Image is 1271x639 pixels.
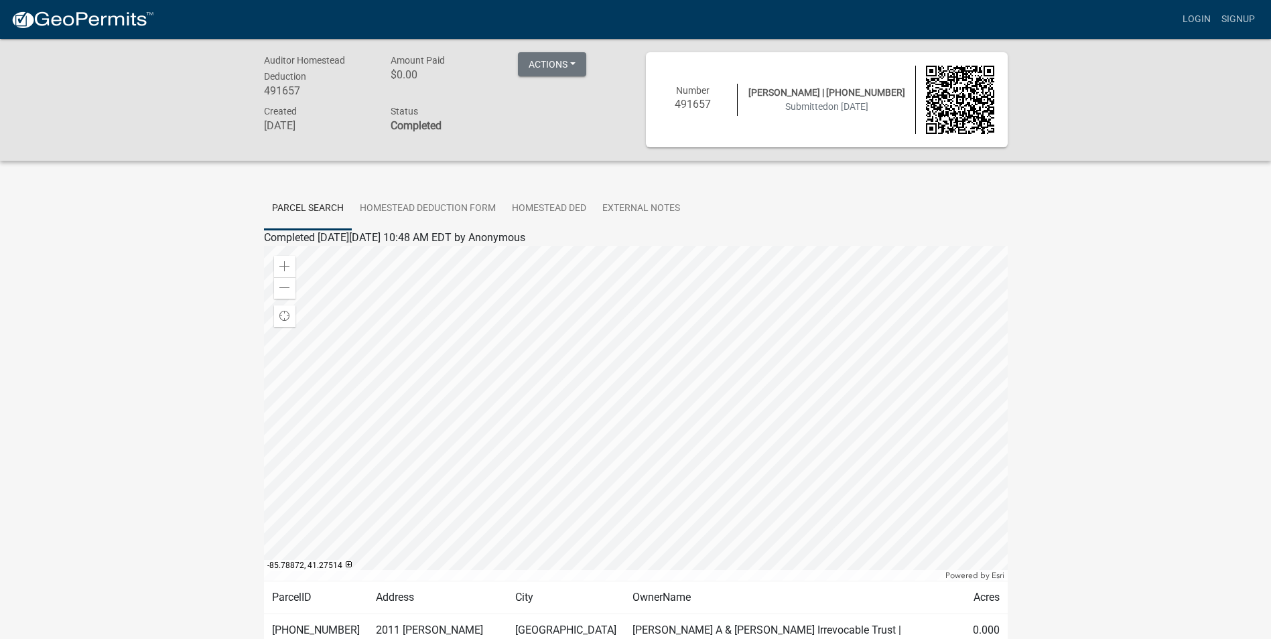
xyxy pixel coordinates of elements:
[264,106,297,117] span: Created
[926,66,994,134] img: QR code
[264,188,352,230] a: Parcel search
[1216,7,1260,32] a: Signup
[391,55,445,66] span: Amount Paid
[507,581,624,614] td: City
[274,277,295,299] div: Zoom out
[992,571,1004,580] a: Esri
[264,119,371,132] h6: [DATE]
[518,52,586,76] button: Actions
[352,188,504,230] a: Homestead Deduction Form
[748,87,905,98] span: [PERSON_NAME] | [PHONE_NUMBER]
[594,188,688,230] a: External Notes
[264,84,371,97] h6: 491657
[1177,7,1216,32] a: Login
[264,581,368,614] td: ParcelID
[264,231,525,244] span: Completed [DATE][DATE] 10:48 AM EDT by Anonymous
[264,55,345,82] span: Auditor Homestead Deduction
[504,188,594,230] a: Homestead Ded
[274,256,295,277] div: Zoom in
[676,85,710,96] span: Number
[391,119,442,132] strong: Completed
[274,305,295,327] div: Find my location
[964,581,1007,614] td: Acres
[942,570,1008,581] div: Powered by
[624,581,965,614] td: OwnerName
[391,106,418,117] span: Status
[785,101,868,112] span: Submitted on [DATE]
[368,581,507,614] td: Address
[659,98,728,111] h6: 491657
[391,68,498,81] h6: $0.00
